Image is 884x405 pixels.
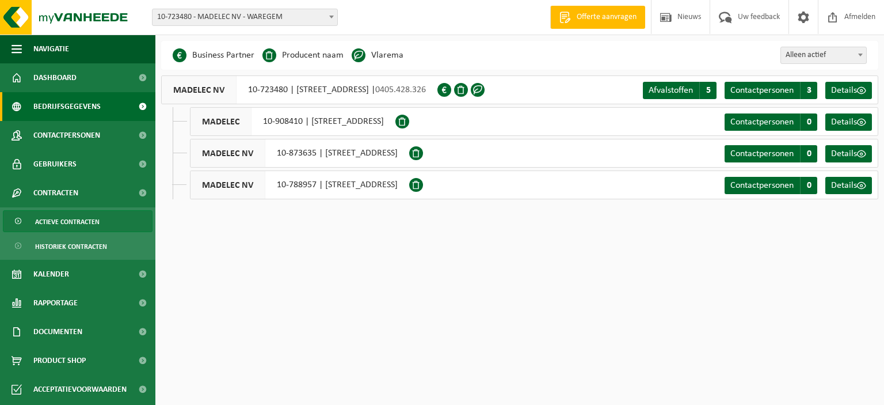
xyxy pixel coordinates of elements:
span: 10-723480 - MADELEC NV - WAREGEM [153,9,337,25]
a: Contactpersonen 0 [725,113,817,131]
li: Producent naam [262,47,344,64]
span: Contracten [33,179,78,207]
span: Afvalstoffen [649,86,693,95]
li: Vlarema [352,47,403,64]
span: MADELEC [190,108,252,135]
span: Historiek contracten [35,236,107,258]
span: 10-723480 - MADELEC NV - WAREGEM [152,9,338,26]
span: Offerte aanvragen [574,12,639,23]
span: MADELEC NV [190,139,265,167]
span: 0405.428.326 [375,85,426,94]
span: Details [831,181,857,190]
span: Alleen actief [780,47,867,64]
span: MADELEC NV [190,171,265,199]
a: Details [825,145,872,162]
span: 0 [800,177,817,194]
span: MADELEC NV [162,76,237,104]
a: Details [825,177,872,194]
a: Contactpersonen 0 [725,145,817,162]
span: Product Shop [33,346,86,375]
a: Details [825,113,872,131]
span: Acceptatievoorwaarden [33,375,127,404]
span: Details [831,118,857,127]
span: Details [831,86,857,95]
span: Kalender [33,260,69,289]
div: 10-723480 | [STREET_ADDRESS] | [161,75,437,104]
span: Bedrijfsgegevens [33,92,101,121]
span: Dashboard [33,63,77,92]
span: Contactpersonen [730,181,794,190]
span: Details [831,149,857,158]
span: Actieve contracten [35,211,100,233]
div: 10-788957 | [STREET_ADDRESS] [190,171,409,199]
span: Contactpersonen [730,149,794,158]
span: Contactpersonen [730,86,794,95]
span: 0 [800,145,817,162]
span: Contactpersonen [730,118,794,127]
a: Actieve contracten [3,210,153,232]
a: Details [825,82,872,99]
span: Navigatie [33,35,69,63]
span: Rapportage [33,289,78,317]
a: Contactpersonen 3 [725,82,817,99]
a: Afvalstoffen 5 [643,82,717,99]
span: Documenten [33,317,82,346]
span: 3 [800,82,817,99]
li: Business Partner [173,47,254,64]
div: 10-873635 | [STREET_ADDRESS] [190,139,409,168]
span: 5 [699,82,717,99]
a: Offerte aanvragen [550,6,645,29]
span: Contactpersonen [33,121,100,150]
a: Historiek contracten [3,235,153,257]
span: 0 [800,113,817,131]
div: 10-908410 | [STREET_ADDRESS] [190,107,395,136]
span: Alleen actief [781,47,866,63]
a: Contactpersonen 0 [725,177,817,194]
span: Gebruikers [33,150,77,179]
